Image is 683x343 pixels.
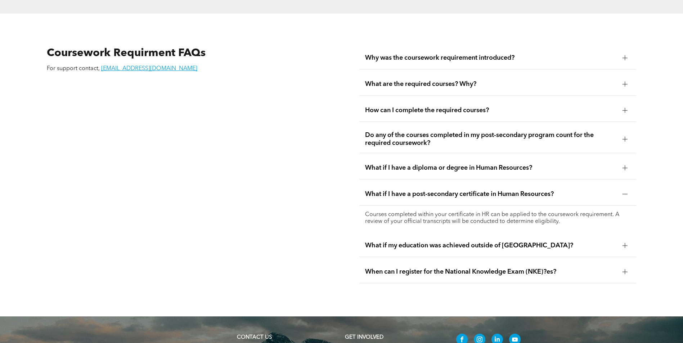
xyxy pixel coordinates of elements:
[365,80,617,88] span: What are the required courses? Why?
[47,48,206,59] span: Coursework Requirment FAQs
[47,66,100,72] span: For support contact,
[365,190,617,198] span: What if I have a post-secondary certificate in Human Resources?
[365,211,630,225] p: Courses completed within your certificate in HR can be applied to the coursework requirement. A r...
[345,335,383,340] span: GET INVOLVED
[365,242,617,250] span: What if my education was achieved outside of [GEOGRAPHIC_DATA]?
[365,131,617,147] span: Do any of the courses completed in my post-secondary program count for the required coursework?
[365,164,617,172] span: What if I have a diploma or degree in Human Resources?
[365,54,617,62] span: Why was the coursework requirement introduced?
[237,335,272,340] a: CONTACT US
[101,66,197,72] a: [EMAIL_ADDRESS][DOMAIN_NAME]
[365,268,617,276] span: When can I register for the National Knowledge Exam (NKE)?es?
[365,106,617,114] span: How can I complete the required courses?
